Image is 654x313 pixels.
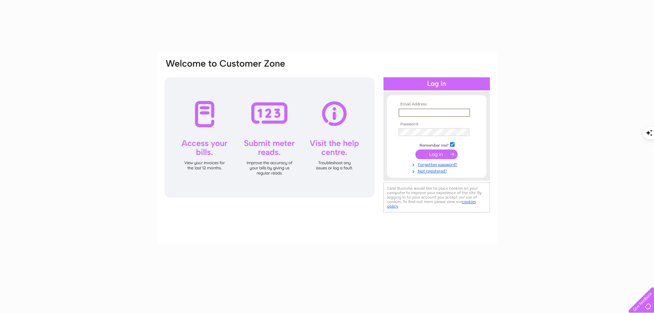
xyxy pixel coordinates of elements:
th: Password: [397,122,477,127]
div: Clear Business would like to place cookies on your computer to improve your experience of the sit... [383,182,490,212]
a: Not registered? [399,167,477,174]
td: Remember me? [397,141,477,148]
a: Forgotten password? [399,161,477,167]
th: Email Address: [397,102,477,107]
a: cookies policy [387,199,476,209]
input: Submit [415,149,458,159]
